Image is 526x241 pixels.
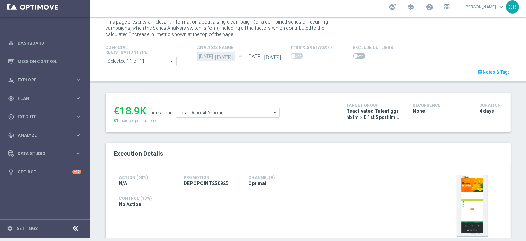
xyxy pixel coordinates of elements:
button: person_search Explore keyboard_arrow_right [8,77,82,83]
span: series analysis [291,45,327,50]
div: +10 [72,170,81,174]
div: Data Studio [8,150,75,157]
i: gps_fixed [8,95,14,102]
div: increase in [150,110,173,116]
button: lightbulb Optibot +10 [8,169,82,175]
button: track_changes Analyze keyboard_arrow_right [8,132,82,138]
span: Execute [18,115,75,119]
h4: Promotion [184,175,238,180]
a: Mission Control [18,52,81,71]
h4: Recurrence [413,103,469,108]
button: gps_fixed Plan keyboard_arrow_right [8,96,82,101]
i: keyboard_arrow_right [75,113,81,120]
i: settings [7,225,13,232]
div: Optibot [8,163,81,181]
i: person_search [8,77,14,83]
button: Data Studio keyboard_arrow_right [8,151,82,156]
i: equalizer [8,40,14,46]
h4: Action (90%) [119,175,173,180]
i: track_changes [8,132,14,138]
h4: Target Group [347,103,403,108]
h4: Duration [480,103,502,108]
a: Settings [17,226,38,231]
div: Analyze [8,132,75,138]
h4: Channel(s) [249,175,303,180]
i: info_outline [328,45,332,50]
i: keyboard_arrow_right [75,132,81,138]
img: 36493.jpeg [457,175,488,237]
span: No Action [119,201,142,207]
span: Expert Online Expert Retail Master Online Master Retail Other and 6 more [106,57,176,66]
i: keyboard_arrow_right [75,95,81,102]
span: Explore [18,78,75,82]
i: [DATE] [264,52,284,59]
span: €1 [114,118,119,123]
button: Mission Control [8,59,82,64]
span: 4 days [480,108,494,114]
span: Analyze [18,133,75,137]
a: [PERSON_NAME]keyboard_arrow_down [464,2,506,12]
span: increase per customer [120,118,159,123]
span: None [413,108,425,114]
input: Select Date [246,52,284,61]
h4: analysis range [197,45,291,50]
h4: Cofficial Registrationtype [106,45,164,55]
div: €18.9K [114,105,147,117]
div: Plan [8,95,75,102]
i: keyboard_arrow_right [75,150,81,157]
span: Plan [18,96,75,101]
button: play_circle_outline Execute keyboard_arrow_right [8,114,82,120]
span: Execution Details [114,150,163,157]
span: Optimail [249,180,268,187]
span: keyboard_arrow_down [498,3,505,11]
a: chatNotes & Tags [478,68,511,76]
h4: Exclude Outliers [353,45,393,50]
i: lightbulb [8,169,14,175]
i: chat [478,70,483,75]
p: This page presents all relevant information about a single campaign (or a combined series of recu... [106,19,338,37]
span: DEPOPOINT250925 [184,180,229,187]
span: Data Studio [18,152,75,156]
i: play_circle_outline [8,114,14,120]
a: Dashboard [18,34,81,52]
div: Dashboard [8,34,81,52]
span: N/A [119,180,127,187]
i: keyboard_arrow_right [75,77,81,83]
a: Optibot [18,163,72,181]
div: CR [506,0,519,14]
h4: Control (10%) [119,196,368,201]
div: — [235,53,246,59]
div: Mission Control [8,52,81,71]
div: Explore [8,77,75,83]
span: Reactivated Talent ggr nb lm > 0 1st Sport lm BR 0-20% [347,108,403,120]
span: school [407,3,414,11]
i: [DATE] [215,52,235,59]
div: Execute [8,114,75,120]
button: equalizer Dashboard [8,41,82,46]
